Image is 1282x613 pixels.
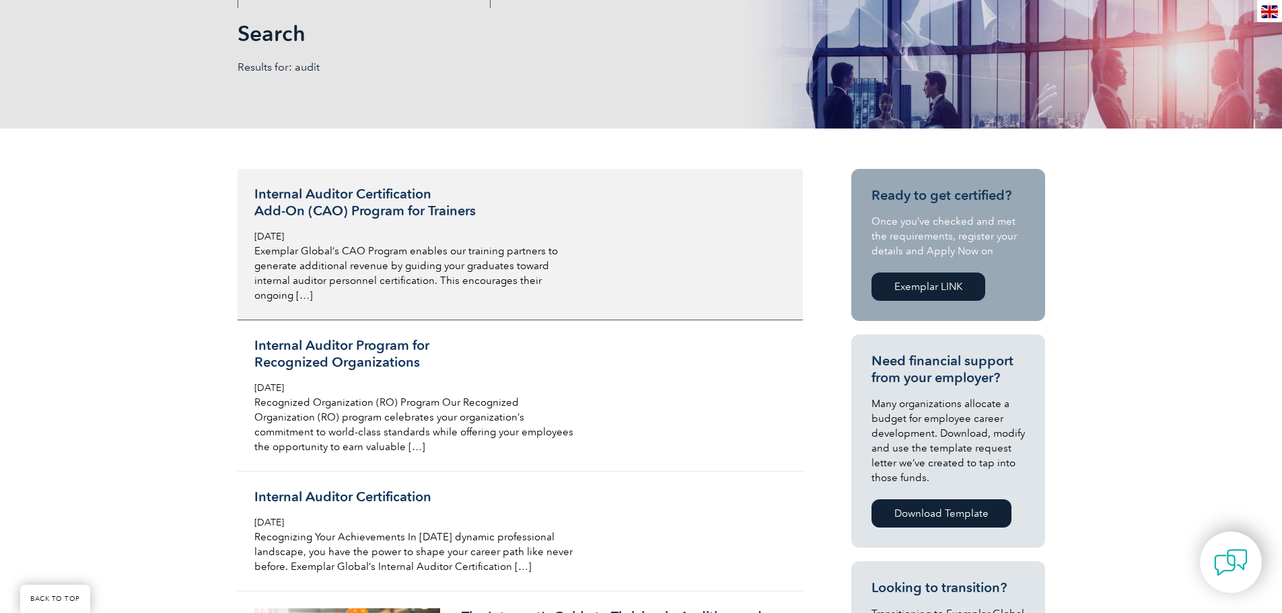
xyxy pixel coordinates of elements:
p: Many organizations allocate a budget for employee career development. Download, modify and use th... [871,396,1025,485]
h3: Looking to transition? [871,579,1025,596]
p: Recognized Organization (RO) Program Our Recognized Organization (RO) program celebrates your org... [254,395,573,454]
h3: Need financial support from your employer? [871,353,1025,386]
a: Internal Auditor Certification [DATE] Recognizing Your Achievements In [DATE] dynamic professiona... [238,472,803,591]
h3: Internal Auditor Program for Recognized Organizations [254,337,573,371]
h3: Internal Auditor Certification Add-On (CAO) Program for Trainers [254,186,573,219]
a: Internal Auditor CertificationAdd-On (CAO) Program for Trainers [DATE] Exemplar Global’s CAO Prog... [238,169,803,320]
span: [DATE] [254,517,284,528]
a: BACK TO TOP [20,585,90,613]
p: Exemplar Global’s CAO Program enables our training partners to generate additional revenue by gui... [254,244,573,303]
h3: Ready to get certified? [871,187,1025,204]
span: [DATE] [254,231,284,242]
p: Recognizing Your Achievements In [DATE] dynamic professional landscape, you have the power to sha... [254,530,573,574]
h3: Internal Auditor Certification [254,489,573,505]
p: Once you’ve checked and met the requirements, register your details and Apply Now on [871,214,1025,258]
a: Internal Auditor Program forRecognized Organizations [DATE] Recognized Organization (RO) Program ... [238,320,803,472]
img: en [1261,5,1278,18]
span: [DATE] [254,382,284,394]
a: Download Template [871,499,1011,528]
h1: Search [238,20,754,46]
p: Results for: audit [238,60,641,75]
img: contact-chat.png [1214,546,1248,579]
a: Exemplar LINK [871,273,985,301]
